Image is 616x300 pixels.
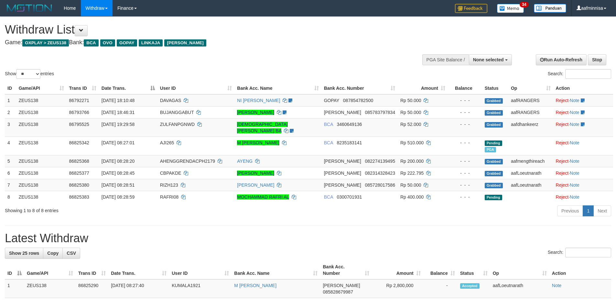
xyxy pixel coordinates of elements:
[232,261,320,279] th: Bank Acc. Name: activate to sort column ascending
[553,191,613,203] td: ·
[570,159,579,164] a: Note
[570,194,579,200] a: Note
[324,171,361,176] span: [PERSON_NAME]
[16,106,67,118] td: ZEUS138
[365,182,395,188] span: Copy 085728017586 to clipboard
[324,140,333,145] span: BCA
[160,110,194,115] span: BUJANGGABUT
[485,195,502,200] span: Pending
[69,110,89,115] span: 86793766
[5,137,16,155] td: 4
[593,205,611,216] a: Next
[570,140,579,145] a: Note
[508,106,553,118] td: aafRANGERS
[5,155,16,167] td: 5
[237,182,274,188] a: [PERSON_NAME]
[458,261,490,279] th: Status: activate to sort column ascending
[570,182,579,188] a: Note
[16,82,67,94] th: Game/API: activate to sort column ascending
[5,279,24,298] td: 1
[556,140,569,145] a: Reject
[16,69,40,79] select: Showentries
[508,82,553,94] th: Op: activate to sort column ascending
[337,140,362,145] span: Copy 8235183141 to clipboard
[556,122,569,127] a: Reject
[422,54,469,65] div: PGA Site Balance /
[450,140,480,146] div: - - -
[324,194,333,200] span: BCA
[237,194,289,200] a: MOCHAMMAD RAFRI AL
[324,182,361,188] span: [PERSON_NAME]
[553,82,613,94] th: Action
[67,251,76,256] span: CSV
[365,110,395,115] span: Copy 085783797834 to clipboard
[67,82,99,94] th: Trans ID: activate to sort column ascending
[16,167,67,179] td: ZEUS138
[400,98,421,103] span: Rp 50.000
[553,179,613,191] td: ·
[497,4,524,13] img: Button%20Memo.svg
[450,158,480,164] div: - - -
[24,261,76,279] th: Game/API: activate to sort column ascending
[565,69,611,79] input: Search:
[450,97,480,104] div: - - -
[460,283,480,289] span: Accepted
[5,248,43,259] a: Show 25 rows
[102,140,135,145] span: [DATE] 08:27:01
[62,248,80,259] a: CSV
[323,289,353,295] span: Copy 085828679987 to clipboard
[570,110,579,115] a: Note
[16,191,67,203] td: ZEUS138
[16,118,67,137] td: ZEUS138
[548,248,611,257] label: Search:
[117,39,137,47] span: GOPAY
[448,82,482,94] th: Balance
[69,98,89,103] span: 86792271
[102,110,135,115] span: [DATE] 18:46:31
[400,182,421,188] span: Rp 50.000
[553,155,613,167] td: ·
[423,261,458,279] th: Balance: activate to sort column ascending
[450,170,480,176] div: - - -
[320,261,372,279] th: Bank Acc. Number: activate to sort column ascending
[549,261,611,279] th: Action
[16,94,67,107] td: ZEUS138
[450,109,480,116] div: - - -
[469,54,512,65] button: None selected
[76,279,108,298] td: 86825290
[482,82,508,94] th: Status
[43,248,63,259] a: Copy
[69,194,89,200] span: 86825383
[337,122,362,127] span: Copy 3460649136 to clipboard
[553,106,613,118] td: ·
[234,82,321,94] th: Bank Acc. Name: activate to sort column ascending
[553,94,613,107] td: ·
[556,159,569,164] a: Reject
[490,261,549,279] th: Op: activate to sort column ascending
[69,159,89,164] span: 86825368
[169,279,232,298] td: KUMALA1921
[556,194,569,200] a: Reject
[237,140,279,145] a: M [PERSON_NAME]
[237,122,288,133] a: [DEMOGRAPHIC_DATA][PERSON_NAME] BA
[508,167,553,179] td: aafLoeutnarath
[24,279,76,298] td: ZEUS138
[169,261,232,279] th: User ID: activate to sort column ascending
[22,39,69,47] span: OXPLAY > ZEUS138
[9,251,39,256] span: Show 25 rows
[5,94,16,107] td: 1
[76,261,108,279] th: Trans ID: activate to sort column ascending
[398,82,448,94] th: Amount: activate to sort column ascending
[160,140,174,145] span: AJI265
[553,118,613,137] td: ·
[556,182,569,188] a: Reject
[237,159,253,164] a: AYENG
[323,283,360,288] span: [PERSON_NAME]
[102,171,135,176] span: [DATE] 08:28:45
[324,98,339,103] span: GOPAY
[508,155,553,167] td: aafmengthireach
[508,94,553,107] td: aafRANGERS
[485,140,502,146] span: Pending
[324,122,333,127] span: BCA
[237,110,274,115] a: [PERSON_NAME]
